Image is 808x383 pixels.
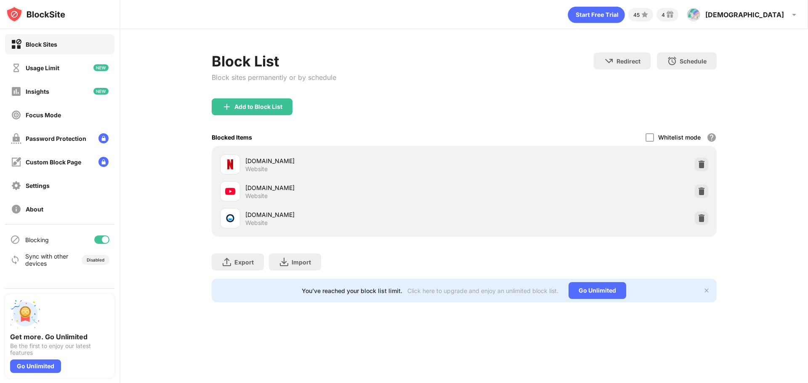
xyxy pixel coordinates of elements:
div: You’ve reached your block list limit. [302,287,402,294]
div: Import [292,259,311,266]
div: Be the first to enjoy our latest features [10,343,109,356]
div: Blocking [25,236,49,243]
img: new-icon.svg [93,64,109,71]
img: x-button.svg [703,287,710,294]
img: insights-off.svg [11,86,21,97]
img: time-usage-off.svg [11,63,21,73]
div: Custom Block Page [26,158,81,166]
div: Sync with other devices [25,253,69,267]
img: about-off.svg [11,204,21,214]
img: lock-menu.svg [98,133,109,143]
img: reward-small.svg [665,10,675,20]
div: Get more. Go Unlimited [10,333,109,341]
div: Whitelist mode [658,134,701,141]
div: [DEMOGRAPHIC_DATA] [705,11,784,19]
img: new-icon.svg [93,88,109,95]
div: Website [245,219,268,227]
img: ACg8ocJYsDE0AzztPSwv4ZClavfELBROLE8Jw8rUGpS5mC0RSE1pjba8=s96-c [687,8,700,21]
div: About [26,206,43,213]
div: [DOMAIN_NAME] [245,183,464,192]
div: Go Unlimited [569,282,626,299]
div: Website [245,192,268,200]
img: favicons [225,186,235,196]
div: Redirect [617,58,641,65]
div: Settings [26,182,50,189]
div: Click here to upgrade and enjoy an unlimited block list. [407,287,558,294]
img: favicons [225,213,235,223]
div: Password Protection [26,135,86,142]
img: lock-menu.svg [98,157,109,167]
div: Blocked Items [212,134,252,141]
img: logo-blocksite.svg [6,6,65,23]
div: Insights [26,88,49,95]
div: Focus Mode [26,111,61,119]
img: settings-off.svg [11,180,21,191]
div: Export [234,259,254,266]
div: Go Unlimited [10,359,61,373]
div: Block sites permanently or by schedule [212,73,336,82]
img: favicons [225,159,235,169]
div: Block List [212,53,336,70]
div: Schedule [680,58,707,65]
div: 4 [662,12,665,18]
div: Add to Block List [234,103,282,110]
img: customize-block-page-off.svg [11,157,21,167]
div: animation [568,6,625,23]
div: Website [245,165,268,173]
div: Block Sites [26,41,57,48]
div: [DOMAIN_NAME] [245,156,464,165]
div: [DOMAIN_NAME] [245,210,464,219]
img: blocking-icon.svg [10,235,20,245]
img: sync-icon.svg [10,255,20,265]
img: focus-off.svg [11,110,21,120]
div: Disabled [87,257,104,262]
img: password-protection-off.svg [11,133,21,144]
img: push-unlimited.svg [10,299,40,329]
img: points-small.svg [640,10,650,20]
div: Usage Limit [26,64,59,71]
img: block-on.svg [11,39,21,50]
div: 45 [633,12,640,18]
